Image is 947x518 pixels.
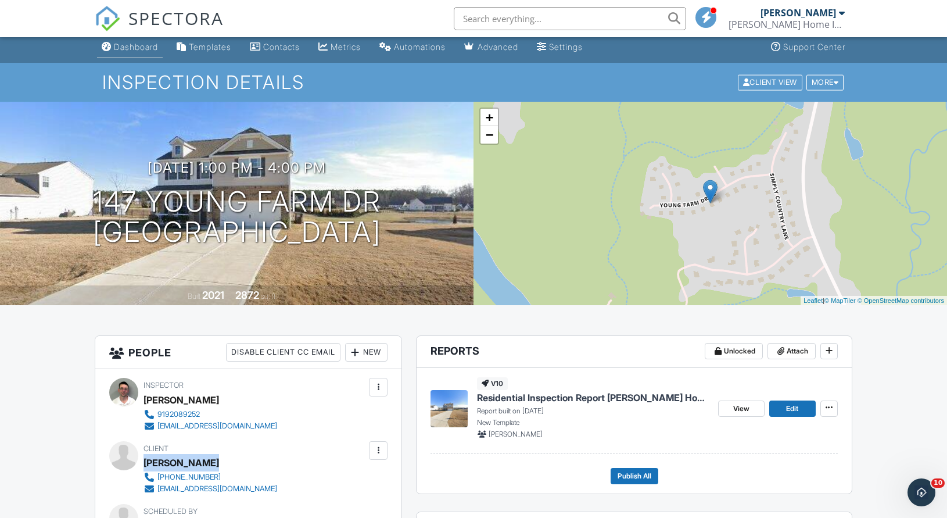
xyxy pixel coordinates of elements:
h3: [DATE] 1:00 pm - 4:00 pm [148,160,326,176]
div: [PHONE_NUMBER] [157,473,221,482]
a: Settings [532,37,587,58]
div: Settings [549,42,583,52]
div: Client View [738,74,802,90]
div: 2021 [202,289,224,301]
div: [EMAIL_ADDRESS][DOMAIN_NAME] [157,484,277,494]
div: Automations [394,42,446,52]
div: More [806,74,844,90]
div: 2872 [235,289,259,301]
div: New [345,343,388,362]
h3: People [95,336,401,369]
a: Contacts [245,37,304,58]
iframe: Intercom live chat [907,478,935,506]
a: Leaflet [803,297,823,304]
a: © OpenStreetMap contributors [858,297,944,304]
a: 9192089252 [144,409,277,420]
div: Disable Client CC Email [226,343,340,362]
span: Inspector [144,381,184,390]
a: Automations (Basic) [375,37,450,58]
div: Advanced [478,42,518,52]
a: Zoom in [480,109,498,126]
a: Dashboard [97,37,163,58]
div: Templates [189,42,231,52]
div: J.B. Simpson Home Inspection [729,19,845,30]
div: [PERSON_NAME] [144,391,219,409]
span: Client [144,444,168,453]
a: [EMAIL_ADDRESS][DOMAIN_NAME] [144,420,277,432]
a: Support Center [766,37,850,58]
div: [PERSON_NAME] [761,7,836,19]
div: [PERSON_NAME] [144,454,219,471]
a: Templates [172,37,236,58]
a: Client View [737,77,805,86]
a: SPECTORA [95,16,224,40]
a: Metrics [314,37,365,58]
h1: Inspection Details [102,72,845,92]
img: The Best Home Inspection Software - Spectora [95,6,120,31]
span: 10 [931,478,945,488]
div: Support Center [783,42,845,52]
span: Built [188,292,200,301]
a: [PHONE_NUMBER] [144,471,277,483]
a: © MapTiler [824,297,856,304]
span: Scheduled By [144,507,198,516]
h1: 147 Young Farm Dr [GEOGRAPHIC_DATA] [93,187,381,248]
div: 9192089252 [157,410,200,419]
input: Search everything... [454,7,686,30]
span: SPECTORA [128,6,224,30]
div: Dashboard [114,42,158,52]
a: Zoom out [480,126,498,144]
div: [EMAIL_ADDRESS][DOMAIN_NAME] [157,421,277,431]
div: | [801,296,947,306]
a: [EMAIL_ADDRESS][DOMAIN_NAME] [144,483,277,495]
span: sq. ft. [261,292,277,301]
a: Advanced [460,37,523,58]
div: Metrics [331,42,361,52]
div: Contacts [263,42,300,52]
